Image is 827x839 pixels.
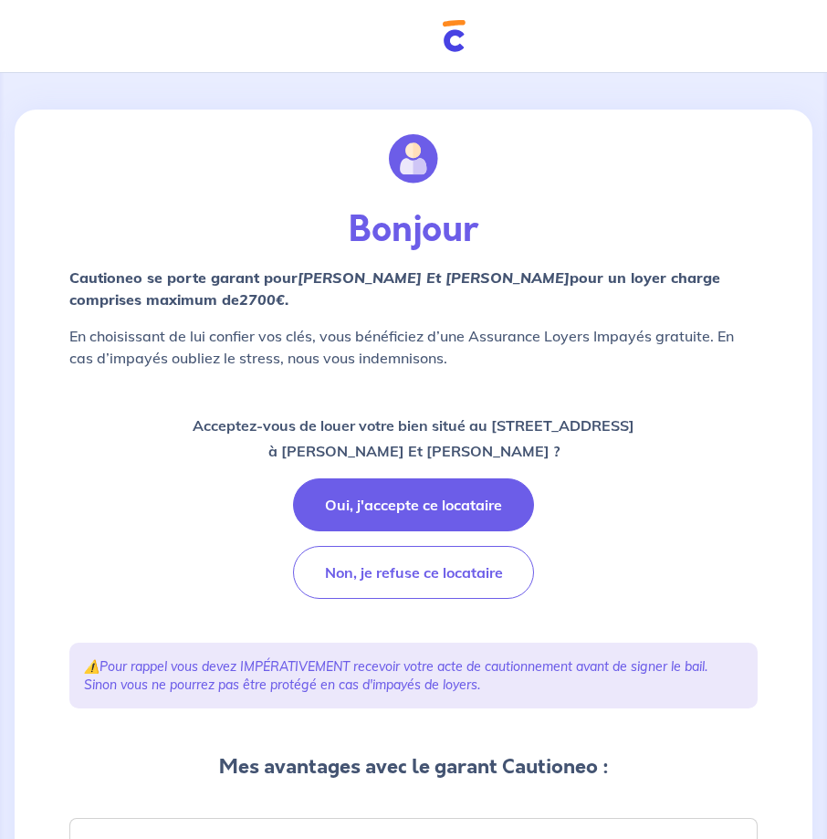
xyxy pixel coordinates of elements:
strong: Cautioneo se porte garant pour pour un loyer charge comprises maximum de . [69,268,720,309]
button: Oui, j'accepte ce locataire [293,478,534,531]
p: Mes avantages avec le garant Cautioneo : [69,752,758,781]
p: Acceptez-vous de louer votre bien situé au [STREET_ADDRESS] à [PERSON_NAME] Et [PERSON_NAME] ? [193,413,634,464]
button: Non, je refuse ce locataire [293,546,534,599]
em: [PERSON_NAME] Et [PERSON_NAME] [298,268,570,287]
p: ⚠️ [84,657,743,694]
p: En choisissant de lui confier vos clés, vous bénéficiez d’une Assurance Loyers Impayés gratuite. ... [69,325,758,369]
img: illu_account.svg [389,134,438,184]
em: Pour rappel vous devez IMPÉRATIVEMENT recevoir votre acte de cautionnement avant de signer le bai... [84,658,707,693]
img: Cautioneo [443,20,466,52]
p: Bonjour [69,208,758,252]
em: 2700€ [239,290,285,309]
